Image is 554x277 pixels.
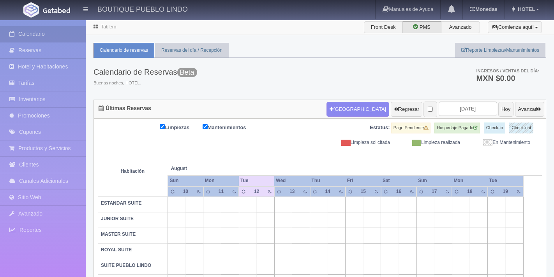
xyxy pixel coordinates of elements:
[381,175,416,186] th: Sat
[101,247,132,252] b: ROYAL SUITE
[101,24,116,30] a: Tablero
[429,188,439,195] div: 17
[323,188,333,195] div: 14
[326,102,389,117] button: [GEOGRAPHIC_DATA]
[346,175,381,186] th: Fri
[434,123,480,133] label: Hospedaje Pagado
[160,124,165,129] input: Limpiezas
[239,175,274,186] th: Tue
[101,231,136,237] b: MASTER SUITE
[94,68,197,76] h3: Calendario de Reservas
[402,21,441,33] label: PMS
[476,68,539,73] span: Ingresos / Ventas del día
[203,175,239,186] th: Mon
[101,216,134,221] b: JUNIOR SUITE
[364,21,403,33] label: Front Desk
[416,175,452,186] th: Sun
[516,6,535,12] span: HOTEL
[370,124,390,131] label: Estatus:
[470,6,497,12] b: Monedas
[23,2,39,18] img: Getabed
[99,105,151,111] h4: Últimas Reservas
[171,165,236,172] span: August
[391,123,430,133] label: Pago Pendiente
[464,188,475,195] div: 18
[180,188,191,195] div: 10
[488,21,542,33] button: ¡Comienza aquí!
[509,123,533,133] label: Check-out
[155,43,229,58] a: Reservas del día / Recepción
[393,188,404,195] div: 16
[43,7,70,13] img: Getabed
[203,124,208,129] input: Mantenimientos
[396,139,466,146] div: Limpieza realizada
[484,123,505,133] label: Check-in
[441,21,480,33] label: Avanzado
[168,175,203,186] th: Sun
[97,4,188,14] h4: BOUTIQUE PUEBLO LINDO
[160,123,201,131] label: Limpiezas
[101,263,151,268] b: SUITE PUEBLO LINDO
[498,102,513,117] button: Hoy
[466,139,536,146] div: En Mantenimiento
[203,123,258,131] label: Mantenimientos
[251,188,262,195] div: 12
[94,80,197,86] span: Buenas noches, HOTEL.
[326,139,396,146] div: Limpieza solicitada
[488,175,523,186] th: Tue
[216,188,226,195] div: 11
[515,102,544,117] button: Avanzar
[287,188,297,195] div: 13
[101,200,141,206] b: ESTANDAR SUITE
[121,168,145,174] strong: Habitación
[358,188,369,195] div: 15
[452,175,487,186] th: Mon
[274,175,310,186] th: Wed
[177,68,197,77] span: Beta
[476,74,539,82] h3: MXN $0.00
[391,102,422,117] button: Regresar
[455,43,545,58] a: Reporte Limpiezas/Mantenimientos
[500,188,511,195] div: 19
[310,175,346,186] th: Thu
[94,43,154,58] a: Calendario de reservas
